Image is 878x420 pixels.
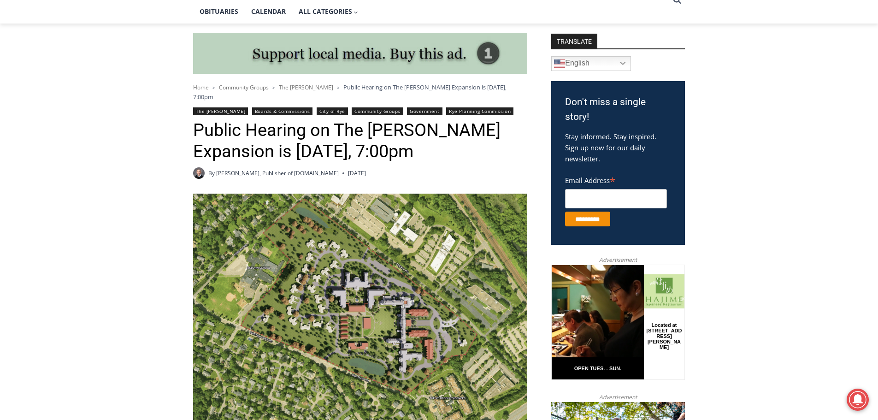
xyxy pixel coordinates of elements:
span: Advertisement [590,255,646,264]
a: Boards & Commissions [252,107,313,115]
span: > [272,84,275,91]
a: [PERSON_NAME], Publisher of [DOMAIN_NAME] [216,169,339,177]
a: Government [407,107,442,115]
div: Located at [STREET_ADDRESS][PERSON_NAME] [94,58,131,110]
a: Rye Planning Commission [446,107,513,115]
span: Advertisement [590,393,646,402]
a: Home [193,83,209,91]
span: > [212,84,215,91]
label: Email Address [565,171,667,188]
a: The [PERSON_NAME] [193,107,248,115]
span: > [337,84,340,91]
div: "I learned about the history of a place I’d honestly never considered even as a resident of [GEOG... [233,0,436,89]
h1: Public Hearing on The [PERSON_NAME] Expansion is [DATE], 7:00pm [193,120,527,162]
time: [DATE] [348,169,366,177]
a: Author image [193,167,205,179]
span: Open Tues. - Sun. [PHONE_NUMBER] [3,95,90,130]
nav: Breadcrumbs [193,83,527,101]
a: English [551,56,631,71]
strong: TRANSLATE [551,34,597,48]
a: The [PERSON_NAME] [279,83,333,91]
p: Stay informed. Stay inspired. Sign up now for our daily newsletter. [565,131,671,164]
span: By [208,169,215,177]
img: support local media, buy this ad [193,33,527,74]
a: Community Groups [219,83,269,91]
h3: Don't miss a single story! [565,95,671,124]
a: Open Tues. - Sun. [PHONE_NUMBER] [0,93,93,115]
a: Intern @ [DOMAIN_NAME] [222,89,447,115]
a: Community Groups [352,107,403,115]
a: City of Rye [317,107,348,115]
span: Public Hearing on The [PERSON_NAME] Expansion is [DATE], 7:00pm [193,83,507,101]
span: Intern @ [DOMAIN_NAME] [241,92,427,112]
img: en [554,58,565,69]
